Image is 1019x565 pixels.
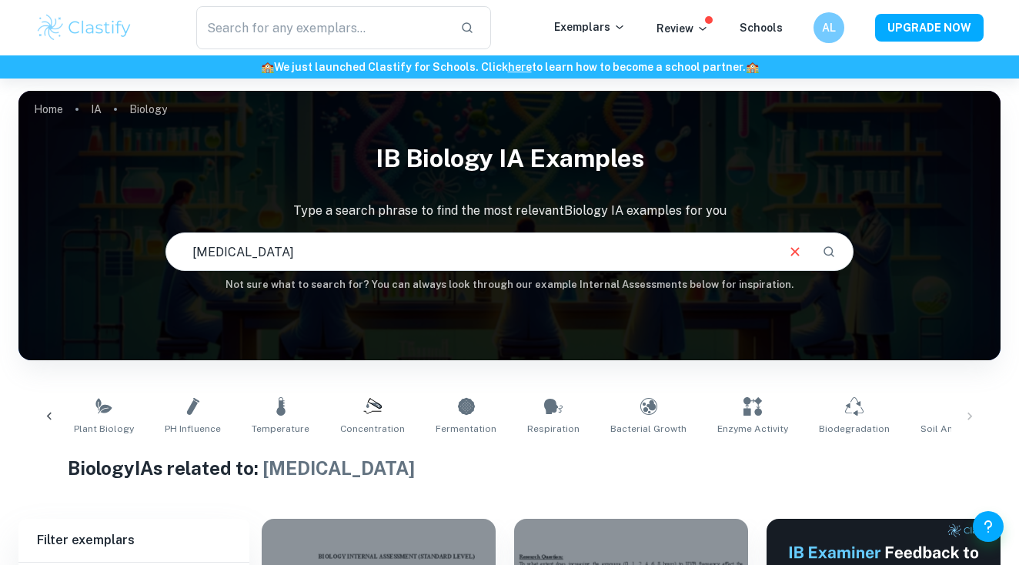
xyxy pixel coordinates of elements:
a: Schools [740,22,783,34]
a: here [508,61,532,73]
button: Help and Feedback [973,511,1004,542]
span: Fermentation [436,422,496,436]
span: [MEDICAL_DATA] [262,457,415,479]
h6: We just launched Clastify for Schools. Click to learn how to become a school partner. [3,59,1016,75]
p: Review [657,20,709,37]
a: Home [34,99,63,120]
h6: Not sure what to search for? You can always look through our example Internal Assessments below f... [18,277,1001,293]
span: Temperature [252,422,309,436]
img: Clastify logo [35,12,133,43]
h6: AL [820,19,838,36]
button: AL [814,12,844,43]
a: IA [91,99,102,120]
button: Clear [780,237,810,266]
input: E.g. photosynthesis, coffee and protein, HDI and diabetes... [166,230,773,273]
p: Biology [129,101,167,118]
h1: IB Biology IA examples [18,134,1001,183]
span: Enzyme Activity [717,422,788,436]
span: Plant Biology [74,422,134,436]
button: UPGRADE NOW [875,14,984,42]
span: pH Influence [165,422,221,436]
span: Respiration [527,422,580,436]
p: Type a search phrase to find the most relevant Biology IA examples for you [18,202,1001,220]
span: Concentration [340,422,405,436]
span: 🏫 [746,61,759,73]
h1: Biology IAs related to: [68,454,951,482]
input: Search for any exemplars... [196,6,448,49]
span: 🏫 [261,61,274,73]
span: Bacterial Growth [610,422,687,436]
button: Search [816,239,842,265]
h6: Filter exemplars [18,519,249,562]
span: Biodegradation [819,422,890,436]
p: Exemplars [554,18,626,35]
